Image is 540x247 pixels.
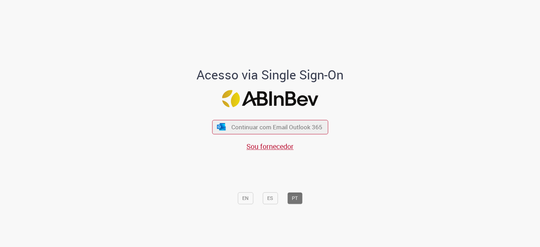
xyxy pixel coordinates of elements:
[231,123,322,131] span: Continuar com Email Outlook 365
[222,90,318,108] img: Logo ABInBev
[246,142,294,151] a: Sou fornecedor
[212,120,328,134] button: ícone Azure/Microsoft 360 Continuar com Email Outlook 365
[287,193,302,204] button: PT
[238,193,253,204] button: EN
[217,123,226,130] img: ícone Azure/Microsoft 360
[263,193,278,204] button: ES
[173,68,368,82] h1: Acesso via Single Sign-On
